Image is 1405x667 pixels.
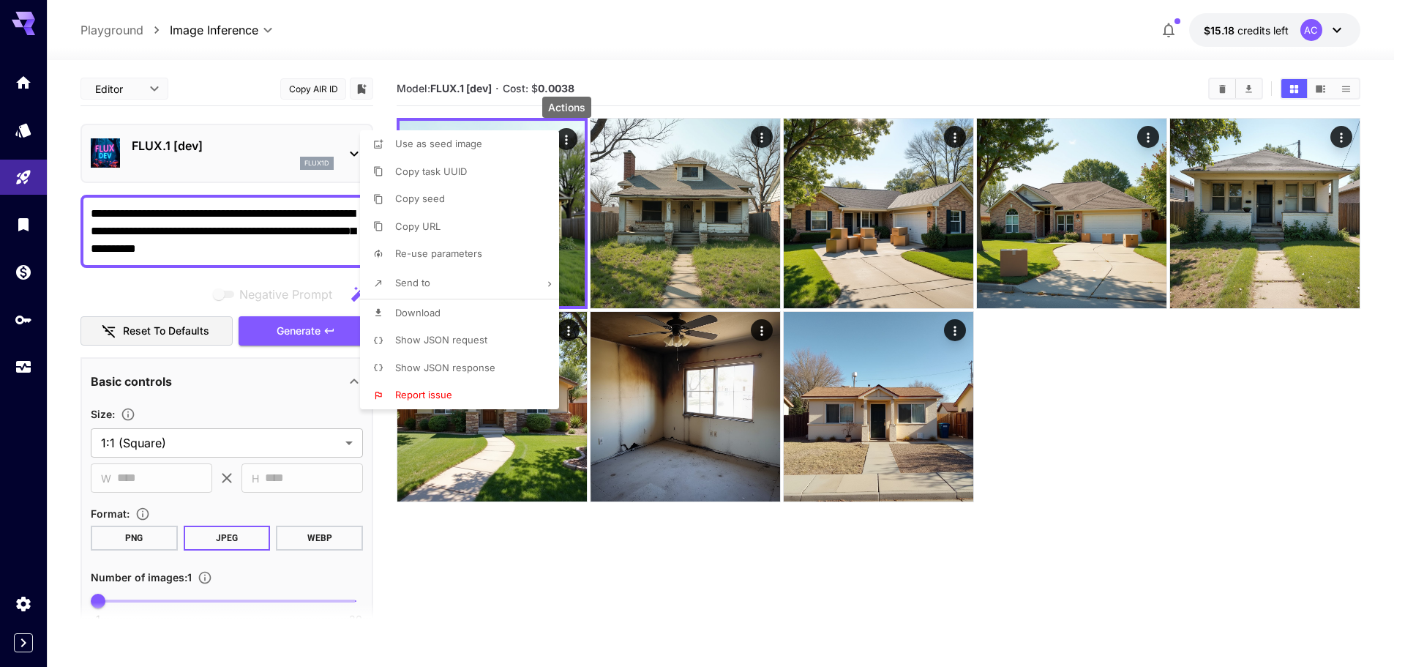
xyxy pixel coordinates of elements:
span: Send to [395,277,430,288]
span: Show JSON request [395,334,487,346]
span: Show JSON response [395,362,495,373]
span: Copy URL [395,220,441,232]
span: Download [395,307,441,318]
span: Use as seed image [395,138,482,149]
div: Actions [542,97,591,118]
span: Report issue [395,389,452,400]
span: Copy seed [395,193,445,204]
span: Re-use parameters [395,247,482,259]
span: Copy task UUID [395,165,467,177]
